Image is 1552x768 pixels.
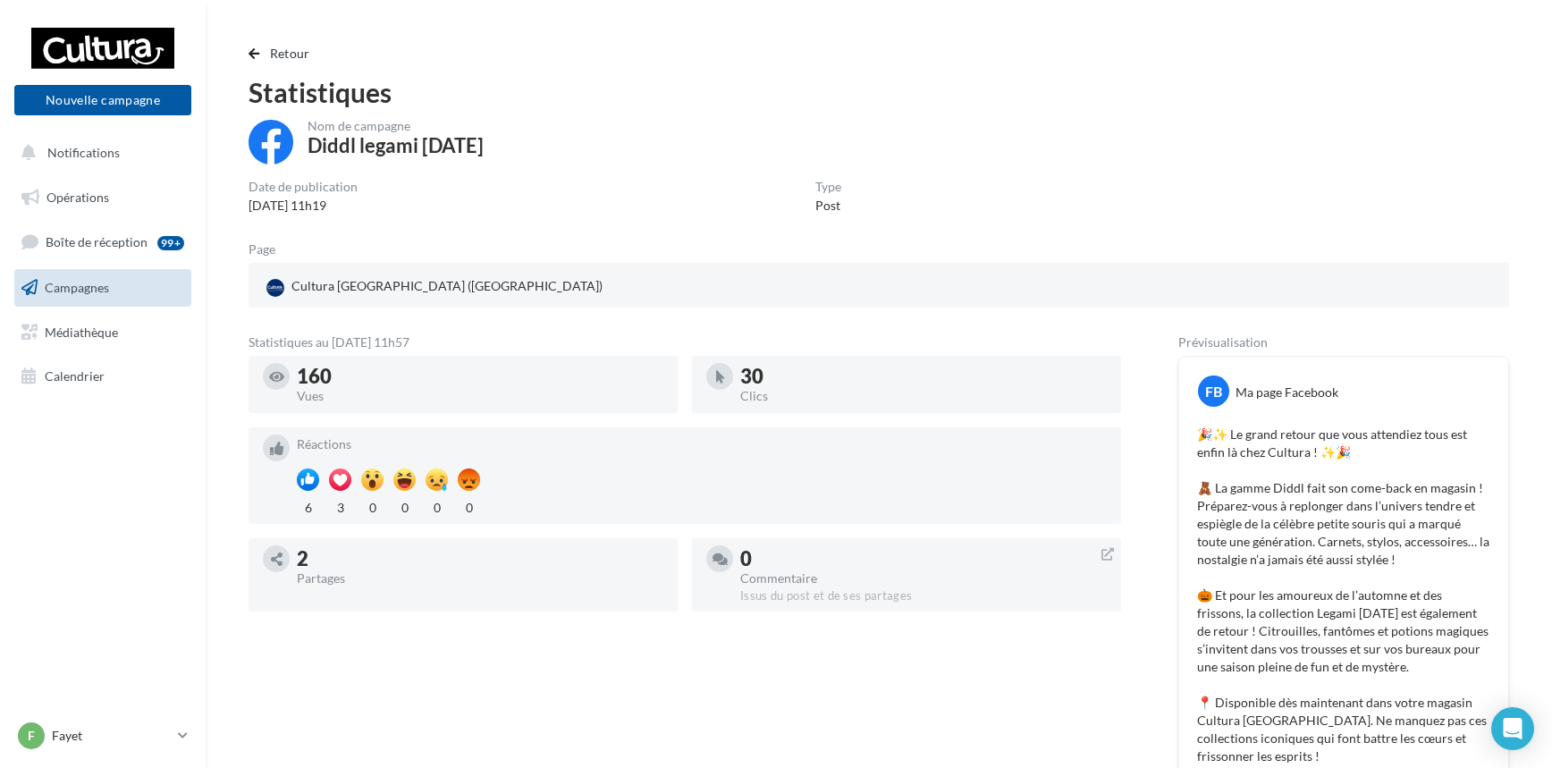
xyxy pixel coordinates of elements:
a: Boîte de réception99+ [11,223,195,261]
span: Retour [270,46,310,61]
div: 2 [297,549,663,569]
div: Issus du post et de ses partages [740,588,1107,604]
div: Nom de campagne [308,120,484,132]
div: Page [249,243,290,256]
a: Opérations [11,179,195,216]
div: Type [815,181,841,193]
div: 0 [740,549,1107,569]
div: Réactions [297,438,1107,451]
div: Commentaire [740,572,1107,585]
div: Cultura [GEOGRAPHIC_DATA] ([GEOGRAPHIC_DATA]) [263,274,606,300]
div: Post [815,197,841,215]
div: FB [1198,376,1229,407]
a: Cultura [GEOGRAPHIC_DATA] ([GEOGRAPHIC_DATA]) [263,274,673,300]
div: Statistiques au [DATE] 11h57 [249,336,1121,349]
div: Clics [740,390,1107,402]
span: F [28,727,35,745]
div: Open Intercom Messenger [1491,707,1534,750]
div: Vues [297,390,663,402]
div: 0 [393,495,416,517]
div: 99+ [157,236,184,250]
button: Retour [249,43,317,64]
div: Date de publication [249,181,358,193]
span: Boîte de réception [46,234,148,249]
button: Nouvelle campagne [14,85,191,115]
div: Ma page Facebook [1236,384,1338,401]
div: 0 [361,495,384,517]
a: Médiathèque [11,314,195,351]
div: 0 [458,495,480,517]
a: F Fayet [14,719,191,753]
div: [DATE] 11h19 [249,197,358,215]
span: Opérations [46,190,109,205]
a: Campagnes [11,269,195,307]
p: Fayet [52,727,171,745]
div: Statistiques [249,79,1509,105]
div: 160 [297,367,663,386]
span: Calendrier [45,368,105,384]
div: 3 [329,495,351,517]
span: Notifications [47,145,120,160]
div: 6 [297,495,319,517]
button: Notifications [11,134,188,172]
span: Médiathèque [45,324,118,339]
div: 30 [740,367,1107,386]
div: Diddl legami [DATE] [308,136,484,156]
div: Partages [297,572,663,585]
a: Calendrier [11,358,195,395]
div: 0 [426,495,448,517]
span: Campagnes [45,280,109,295]
div: Prévisualisation [1178,336,1509,349]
